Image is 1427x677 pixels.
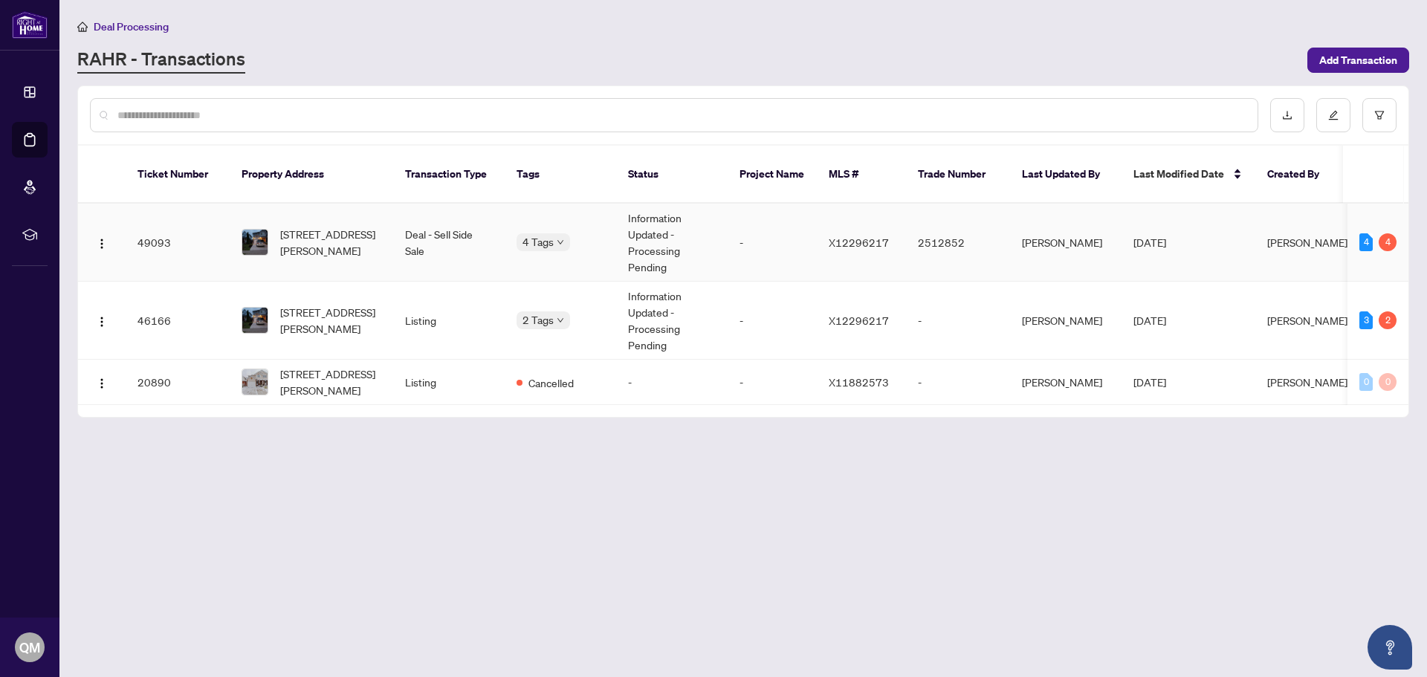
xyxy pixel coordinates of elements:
[1267,314,1347,327] span: [PERSON_NAME]
[280,226,381,259] span: [STREET_ADDRESS][PERSON_NAME]
[393,282,505,360] td: Listing
[393,204,505,282] td: Deal - Sell Side Sale
[557,317,564,324] span: down
[528,375,574,391] span: Cancelled
[126,282,230,360] td: 46166
[96,316,108,328] img: Logo
[393,146,505,204] th: Transaction Type
[829,375,889,389] span: X11882573
[126,146,230,204] th: Ticket Number
[1010,146,1122,204] th: Last Updated By
[906,360,1010,405] td: -
[126,204,230,282] td: 49093
[1133,166,1224,182] span: Last Modified Date
[1319,48,1397,72] span: Add Transaction
[77,22,88,32] span: home
[1122,146,1255,204] th: Last Modified Date
[1133,314,1166,327] span: [DATE]
[522,233,554,250] span: 4 Tags
[616,282,728,360] td: Information Updated - Processing Pending
[96,378,108,389] img: Logo
[19,637,40,658] span: QM
[1010,360,1122,405] td: [PERSON_NAME]
[829,314,889,327] span: X12296217
[728,360,817,405] td: -
[1362,98,1397,132] button: filter
[1359,233,1373,251] div: 4
[616,360,728,405] td: -
[906,204,1010,282] td: 2512852
[393,360,505,405] td: Listing
[728,282,817,360] td: -
[1267,236,1347,249] span: [PERSON_NAME]
[242,308,268,333] img: thumbnail-img
[522,311,554,328] span: 2 Tags
[1316,98,1350,132] button: edit
[90,370,114,394] button: Logo
[906,282,1010,360] td: -
[1379,233,1397,251] div: 4
[77,47,245,74] a: RAHR - Transactions
[90,308,114,332] button: Logo
[728,204,817,282] td: -
[242,230,268,255] img: thumbnail-img
[1133,375,1166,389] span: [DATE]
[1359,373,1373,391] div: 0
[90,230,114,254] button: Logo
[1010,204,1122,282] td: [PERSON_NAME]
[1307,48,1409,73] button: Add Transaction
[12,11,48,39] img: logo
[1374,110,1385,120] span: filter
[1270,98,1304,132] button: download
[829,236,889,249] span: X12296217
[1328,110,1339,120] span: edit
[1359,311,1373,329] div: 3
[616,146,728,204] th: Status
[557,239,564,246] span: down
[126,360,230,405] td: 20890
[505,146,616,204] th: Tags
[280,304,381,337] span: [STREET_ADDRESS][PERSON_NAME]
[242,369,268,395] img: thumbnail-img
[1267,375,1347,389] span: [PERSON_NAME]
[1133,236,1166,249] span: [DATE]
[1010,282,1122,360] td: [PERSON_NAME]
[280,366,381,398] span: [STREET_ADDRESS][PERSON_NAME]
[94,20,169,33] span: Deal Processing
[1255,146,1345,204] th: Created By
[817,146,906,204] th: MLS #
[1282,110,1292,120] span: download
[96,238,108,250] img: Logo
[230,146,393,204] th: Property Address
[1379,311,1397,329] div: 2
[1368,625,1412,670] button: Open asap
[1379,373,1397,391] div: 0
[616,204,728,282] td: Information Updated - Processing Pending
[728,146,817,204] th: Project Name
[906,146,1010,204] th: Trade Number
